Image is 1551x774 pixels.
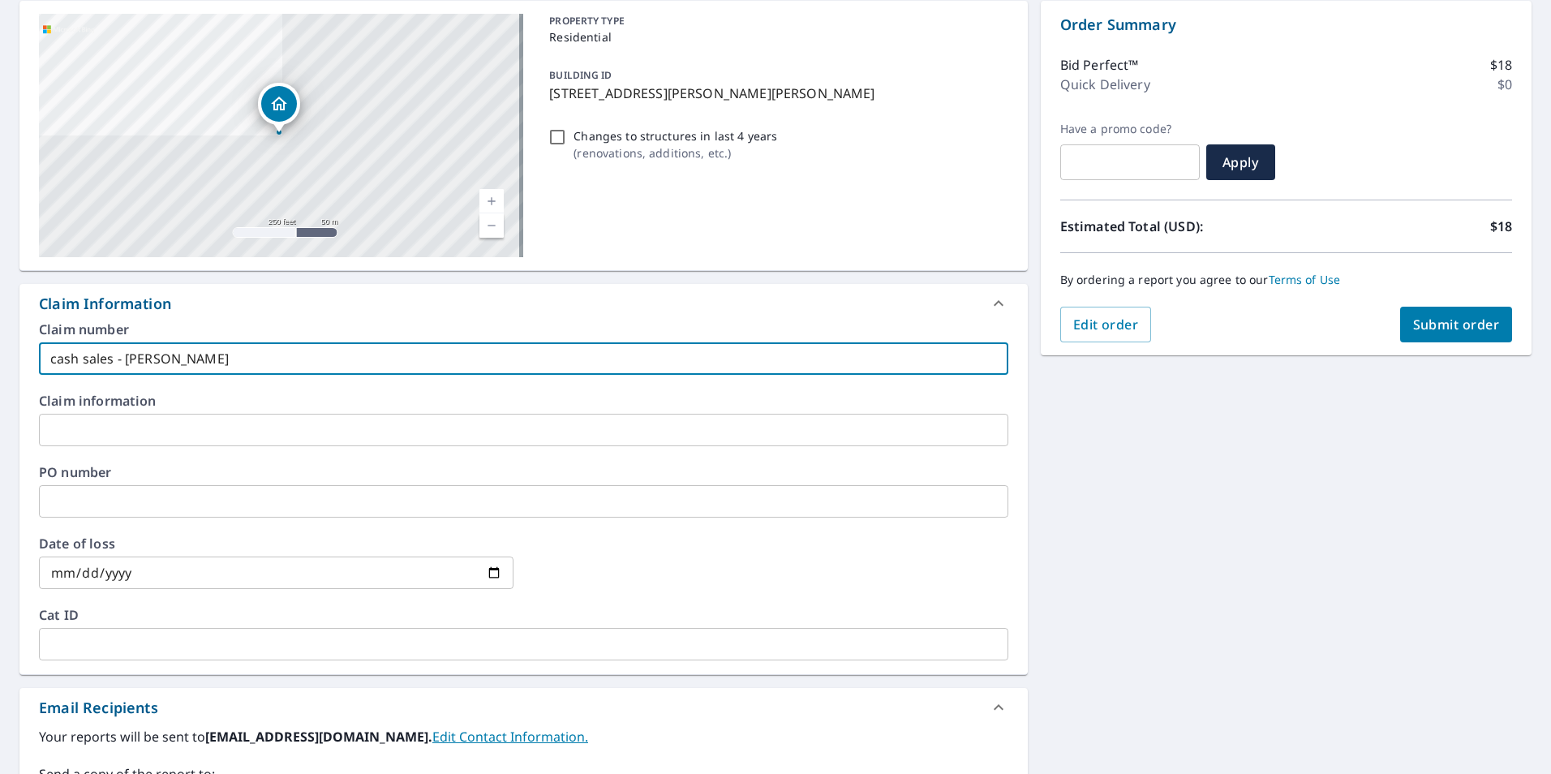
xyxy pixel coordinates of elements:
div: Email Recipients [39,697,158,719]
div: Email Recipients [19,688,1028,727]
p: $0 [1497,75,1512,94]
button: Edit order [1060,307,1152,342]
div: Claim Information [39,293,171,315]
p: PROPERTY TYPE [549,14,1001,28]
a: Current Level 17, Zoom Out [479,213,504,238]
label: Have a promo code? [1060,122,1200,136]
div: Dropped pin, building 1, Residential property, 368 Ponce De Leon Ave NE Atlanta, GA 30308 [258,83,300,133]
p: ( renovations, additions, etc. ) [574,144,777,161]
button: Submit order [1400,307,1513,342]
a: EditContactInfo [432,728,588,746]
span: Edit order [1073,316,1139,333]
label: PO number [39,466,1008,479]
p: Bid Perfect™ [1060,55,1139,75]
label: Claim number [39,323,1008,336]
p: Changes to structures in last 4 years [574,127,777,144]
p: $18 [1490,55,1512,75]
p: $18 [1490,217,1512,236]
label: Date of loss [39,537,513,550]
span: Apply [1219,153,1262,171]
label: Your reports will be sent to [39,727,1008,746]
label: Claim information [39,394,1008,407]
button: Apply [1206,144,1275,180]
div: Claim Information [19,284,1028,323]
p: Quick Delivery [1060,75,1150,94]
b: [EMAIL_ADDRESS][DOMAIN_NAME]. [205,728,432,746]
p: Estimated Total (USD): [1060,217,1287,236]
p: By ordering a report you agree to our [1060,273,1512,287]
p: BUILDING ID [549,68,612,82]
p: Order Summary [1060,14,1512,36]
p: Residential [549,28,1001,45]
a: Current Level 17, Zoom In [479,189,504,213]
span: Submit order [1413,316,1500,333]
p: [STREET_ADDRESS][PERSON_NAME][PERSON_NAME] [549,84,1001,103]
a: Terms of Use [1269,272,1341,287]
label: Cat ID [39,608,1008,621]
